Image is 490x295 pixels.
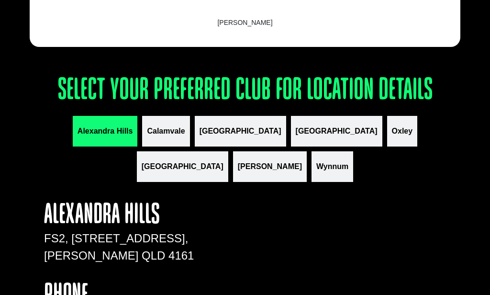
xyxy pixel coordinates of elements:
[238,161,302,172] span: [PERSON_NAME]
[316,161,348,172] span: Wynnum
[44,230,195,264] p: FS2, [STREET_ADDRESS], [PERSON_NAME] QLD 4161
[392,125,413,137] span: Oxley
[49,18,441,28] span: [PERSON_NAME]
[30,76,460,106] h3: Select your preferred club for location details
[142,161,223,172] span: [GEOGRAPHIC_DATA]
[44,201,195,230] h4: Alexandra Hills
[147,125,185,137] span: Calamvale
[78,125,133,137] span: Alexandra Hills
[200,125,281,137] span: [GEOGRAPHIC_DATA]
[296,125,378,137] span: [GEOGRAPHIC_DATA]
